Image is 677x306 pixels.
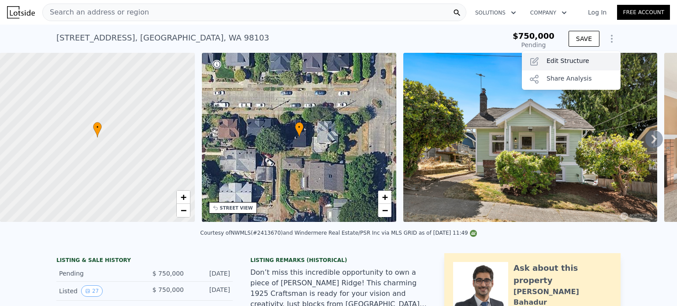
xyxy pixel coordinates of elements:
[153,286,184,293] span: $ 750,000
[191,269,230,278] div: [DATE]
[522,70,621,88] div: Share Analysis
[220,205,253,211] div: STREET VIEW
[191,285,230,297] div: [DATE]
[200,230,476,236] div: Courtesy of NWMLS (#2413670) and Windermere Real Estate/PSR Inc via MLS GRID as of [DATE] 11:49
[177,191,190,204] a: Zoom in
[378,204,391,217] a: Zoom out
[177,204,190,217] a: Zoom out
[577,8,617,17] a: Log In
[522,51,621,90] div: Show Options
[56,257,233,265] div: LISTING & SALE HISTORY
[180,192,186,203] span: +
[295,123,304,131] span: •
[295,122,304,137] div: •
[7,6,35,18] img: Lotside
[43,7,149,18] span: Search an address or region
[470,230,477,237] img: NWMLS Logo
[180,205,186,216] span: −
[522,53,621,70] div: Edit Structure
[513,31,554,41] span: $750,000
[378,191,391,204] a: Zoom in
[617,5,670,20] a: Free Account
[93,122,102,137] div: •
[93,123,102,131] span: •
[382,205,388,216] span: −
[603,30,621,48] button: Show Options
[468,5,523,21] button: Solutions
[56,32,269,44] div: [STREET_ADDRESS] , [GEOGRAPHIC_DATA] , WA 98103
[59,285,138,297] div: Listed
[81,285,103,297] button: View historical data
[250,257,427,264] div: Listing Remarks (Historical)
[403,53,657,222] img: Sale: 167311517 Parcel: 97410591
[382,192,388,203] span: +
[153,270,184,277] span: $ 750,000
[523,5,574,21] button: Company
[513,41,554,49] div: Pending
[513,262,612,287] div: Ask about this property
[569,31,599,47] button: SAVE
[59,269,138,278] div: Pending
